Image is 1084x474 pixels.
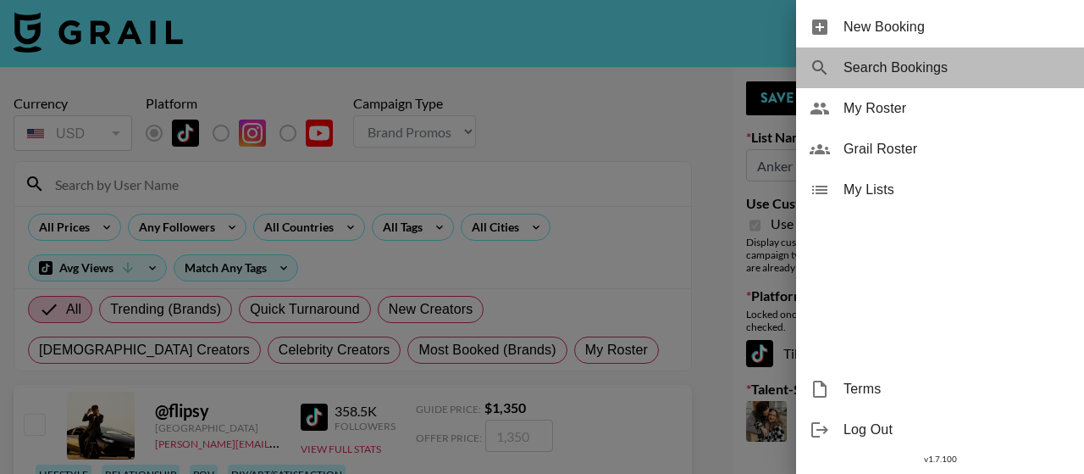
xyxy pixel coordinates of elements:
div: Log Out [796,410,1084,450]
span: Grail Roster [843,139,1070,159]
div: New Booking [796,7,1084,47]
div: v 1.7.100 [796,450,1084,468]
span: New Booking [843,17,1070,37]
div: Terms [796,369,1084,410]
span: Log Out [843,420,1070,440]
div: Grail Roster [796,129,1084,170]
div: My Roster [796,88,1084,129]
div: Search Bookings [796,47,1084,88]
div: My Lists [796,170,1084,210]
span: My Roster [843,98,1070,119]
span: Terms [843,379,1070,399]
span: Search Bookings [843,58,1070,78]
span: My Lists [843,180,1070,200]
